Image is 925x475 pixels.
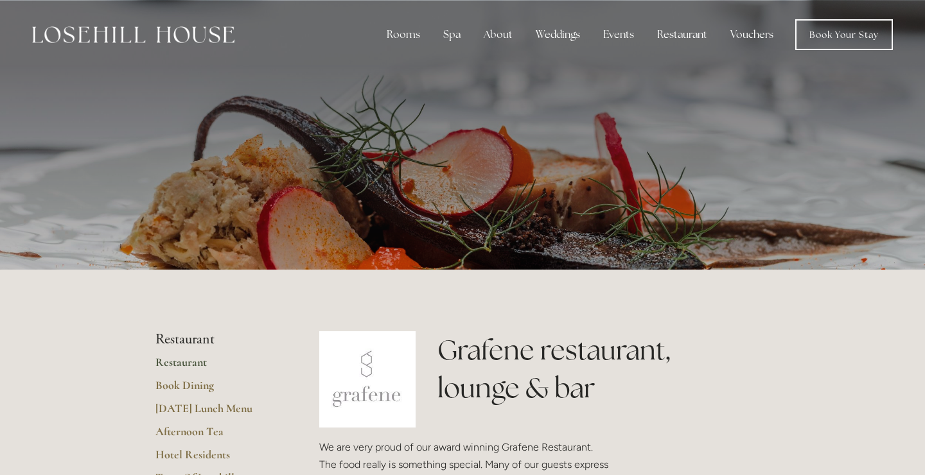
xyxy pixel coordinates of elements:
[155,355,278,378] a: Restaurant
[437,331,770,407] h1: Grafene restaurant, lounge & bar
[319,331,416,427] img: grafene.jpg
[155,401,278,424] a: [DATE] Lunch Menu
[155,447,278,471] a: Hotel Residents
[376,22,430,47] div: Rooms
[473,22,523,47] div: About
[32,26,234,43] img: Losehill House
[433,22,471,47] div: Spa
[720,22,784,47] a: Vouchers
[155,378,278,401] a: Book Dining
[155,331,278,348] li: Restaurant
[647,22,718,47] div: Restaurant
[593,22,644,47] div: Events
[525,22,590,47] div: Weddings
[795,19,893,50] a: Book Your Stay
[155,424,278,447] a: Afternoon Tea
